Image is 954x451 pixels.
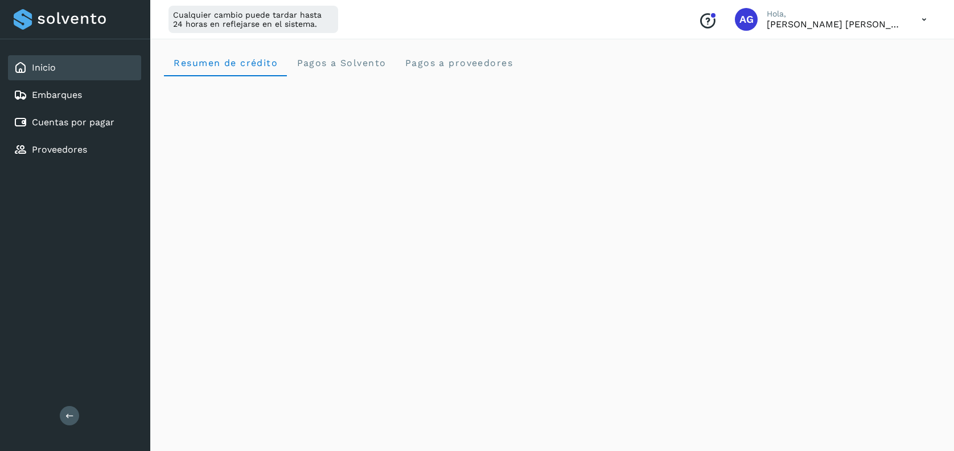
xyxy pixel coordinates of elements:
p: Hola, [767,9,903,19]
div: Cualquier cambio puede tardar hasta 24 horas en reflejarse en el sistema. [168,6,338,33]
a: Embarques [32,89,82,100]
a: Proveedores [32,144,87,155]
span: Pagos a Solvento [296,58,386,68]
div: Proveedores [8,137,141,162]
span: Resumen de crédito [173,58,278,68]
a: Cuentas por pagar [32,117,114,128]
div: Embarques [8,83,141,108]
div: Inicio [8,55,141,80]
div: Cuentas por pagar [8,110,141,135]
span: Pagos a proveedores [404,58,513,68]
a: Inicio [32,62,56,73]
p: Abigail Gonzalez Leon [767,19,903,30]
